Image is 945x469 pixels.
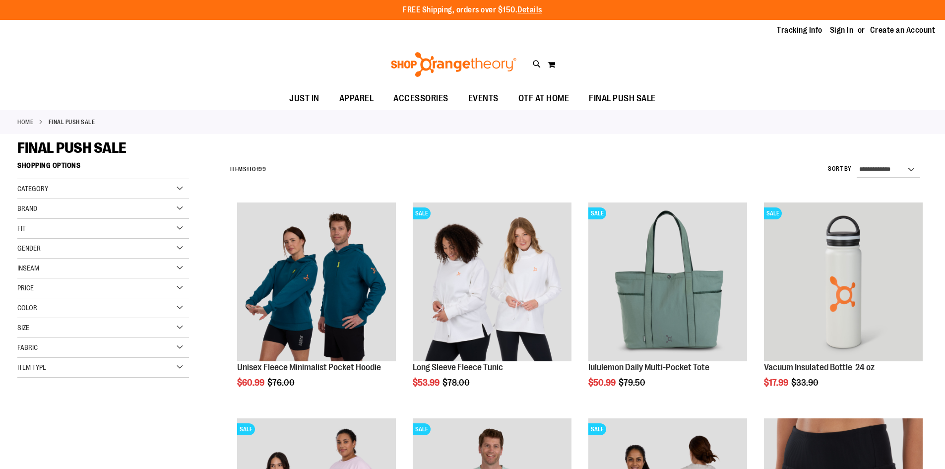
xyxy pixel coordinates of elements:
[403,4,542,16] p: FREE Shipping, orders over $150.
[17,284,34,292] span: Price
[17,139,126,156] span: FINAL PUSH SALE
[764,202,923,363] a: Vacuum Insulated Bottle 24 ozSALE
[764,362,875,372] a: Vacuum Insulated Bottle 24 oz
[237,378,266,388] span: $60.99
[17,363,46,371] span: Item Type
[408,198,576,413] div: product
[588,362,709,372] a: lululemon Daily Multi-Pocket Tote
[442,378,471,388] span: $78.00
[17,118,33,127] a: Home
[413,423,431,435] span: SALE
[17,343,38,351] span: Fabric
[17,157,189,179] strong: Shopping Options
[237,202,396,363] a: Unisex Fleece Minimalist Pocket Hoodie
[17,324,29,332] span: Size
[17,224,26,232] span: Fit
[588,202,747,363] a: lululemon Daily Multi-Pocket ToteSALE
[267,378,296,388] span: $76.00
[588,202,747,361] img: lululemon Daily Multi-Pocket Tote
[17,204,37,212] span: Brand
[339,87,374,110] span: APPAREL
[589,87,656,110] span: FINAL PUSH SALE
[237,202,396,361] img: Unisex Fleece Minimalist Pocket Hoodie
[791,378,820,388] span: $33.90
[518,87,569,110] span: OTF AT HOME
[588,423,606,435] span: SALE
[230,162,266,177] h2: Items to
[413,207,431,219] span: SALE
[17,244,41,252] span: Gender
[17,304,37,312] span: Color
[870,25,936,36] a: Create an Account
[588,378,617,388] span: $50.99
[619,378,647,388] span: $79.50
[517,5,542,14] a: Details
[289,87,319,110] span: JUST IN
[237,423,255,435] span: SALE
[17,264,39,272] span: Inseam
[413,362,503,372] a: Long Sleeve Fleece Tunic
[393,87,448,110] span: ACCESSORIES
[389,52,518,77] img: Shop Orangetheory
[49,118,95,127] strong: FINAL PUSH SALE
[759,198,928,413] div: product
[247,166,249,173] span: 1
[583,198,752,413] div: product
[256,166,266,173] span: 199
[588,207,606,219] span: SALE
[764,378,790,388] span: $17.99
[17,185,48,193] span: Category
[828,165,852,173] label: Sort By
[830,25,854,36] a: Sign In
[413,202,571,361] img: Product image for Fleece Long Sleeve
[413,378,441,388] span: $53.99
[764,202,923,361] img: Vacuum Insulated Bottle 24 oz
[468,87,499,110] span: EVENTS
[777,25,822,36] a: Tracking Info
[764,207,782,219] span: SALE
[237,362,381,372] a: Unisex Fleece Minimalist Pocket Hoodie
[232,198,401,413] div: product
[413,202,571,363] a: Product image for Fleece Long SleeveSALE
